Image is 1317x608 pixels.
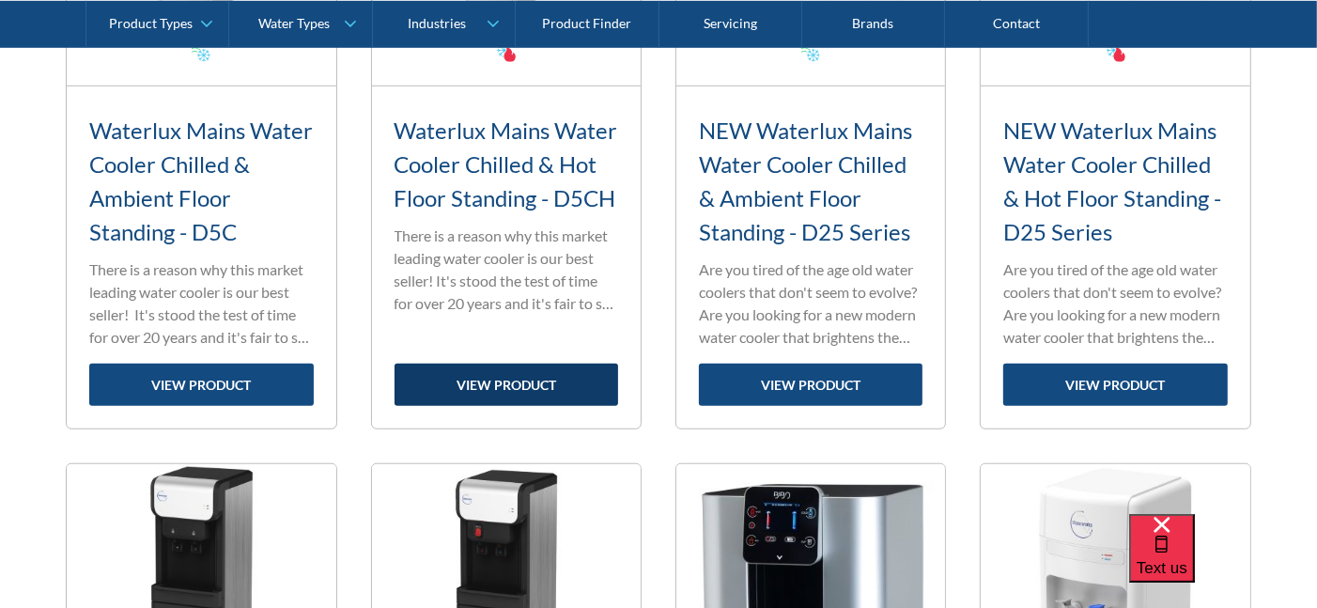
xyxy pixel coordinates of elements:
h3: Waterlux Mains Water Cooler Chilled & Hot Floor Standing - D5CH [395,114,618,215]
p: Are you tired of the age old water coolers that don't seem to evolve? Are you looking for a new m... [699,258,922,349]
div: Water Types [258,15,330,31]
a: view product [395,364,618,406]
iframe: podium webchat widget bubble [1129,514,1317,608]
h3: NEW Waterlux Mains Water Cooler Chilled & Hot Floor Standing - D25 Series [1003,114,1227,249]
h3: NEW Waterlux Mains Water Cooler Chilled & Ambient Floor Standing - D25 Series [699,114,922,249]
div: Product Types [109,15,193,31]
h3: Waterlux Mains Water Cooler Chilled & Ambient Floor Standing - D5C [89,114,313,249]
p: There is a reason why this market leading water cooler is our best seller! It's stood the test of... [395,225,618,315]
a: view product [89,364,313,406]
p: Are you tired of the age old water coolers that don't seem to evolve? Are you looking for a new m... [1003,258,1227,349]
div: Industries [408,15,466,31]
a: view product [699,364,922,406]
a: view product [1003,364,1227,406]
p: There is a reason why this market leading water cooler is our best seller! It's stood the test of... [89,258,313,349]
